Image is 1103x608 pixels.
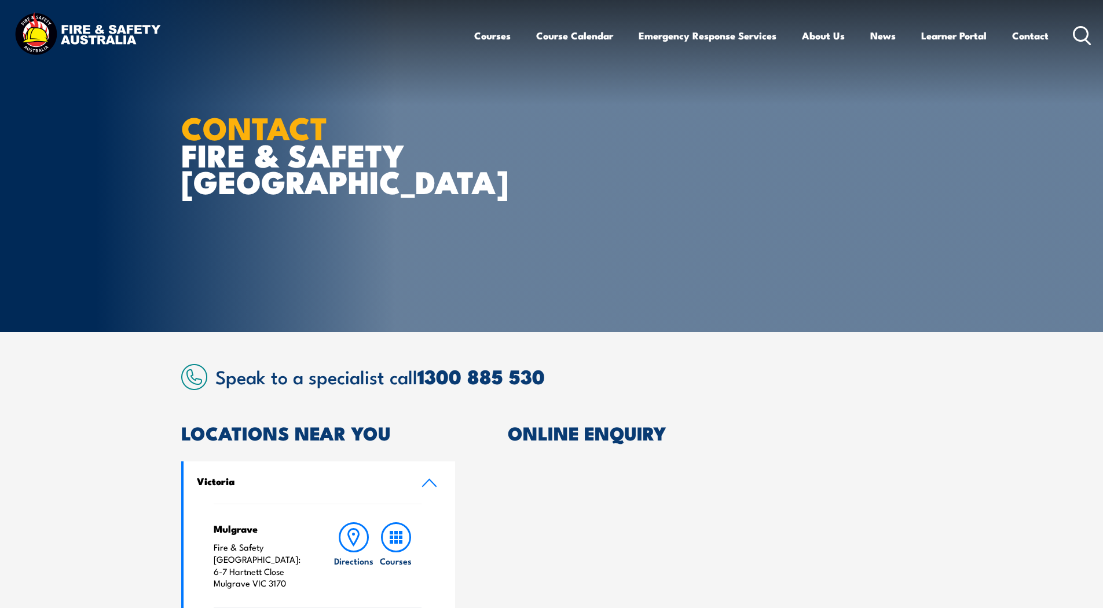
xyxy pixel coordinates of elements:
[921,20,987,51] a: Learner Portal
[197,475,404,487] h4: Victoria
[181,114,467,195] h1: FIRE & SAFETY [GEOGRAPHIC_DATA]
[802,20,845,51] a: About Us
[215,366,922,387] h2: Speak to a specialist call
[639,20,776,51] a: Emergency Response Services
[380,555,412,567] h6: Courses
[375,522,417,589] a: Courses
[417,361,545,391] a: 1300 885 530
[181,103,328,151] strong: CONTACT
[333,522,375,589] a: Directions
[870,20,896,51] a: News
[474,20,511,51] a: Courses
[214,541,310,589] p: Fire & Safety [GEOGRAPHIC_DATA]: 6-7 Hartnett Close Mulgrave VIC 3170
[1012,20,1049,51] a: Contact
[508,424,922,440] h2: ONLINE ENQUIRY
[334,555,373,567] h6: Directions
[536,20,613,51] a: Course Calendar
[184,461,456,504] a: Victoria
[181,424,456,440] h2: LOCATIONS NEAR YOU
[214,522,310,535] h4: Mulgrave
